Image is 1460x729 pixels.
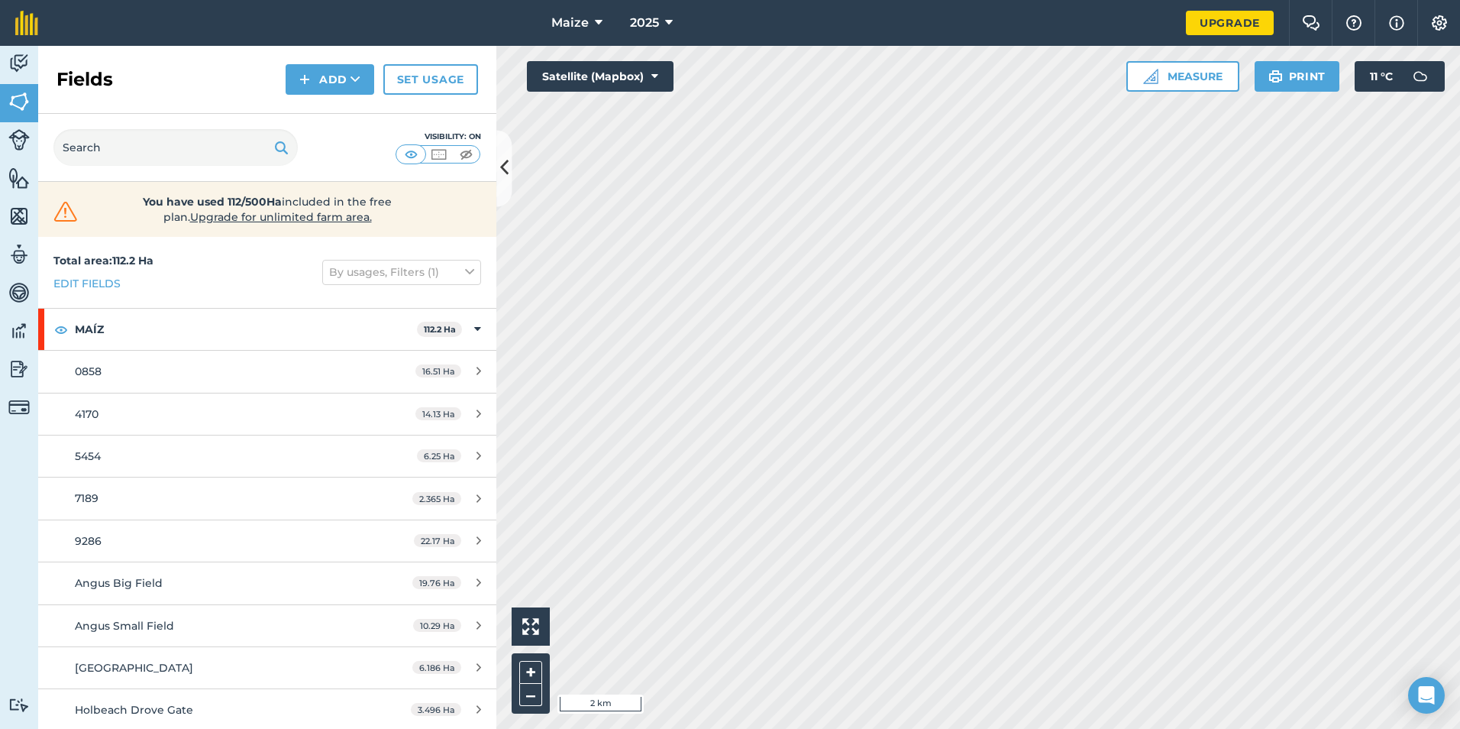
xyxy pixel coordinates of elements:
img: svg+xml;base64,PHN2ZyB4bWxucz0iaHR0cDovL3d3dy53My5vcmcvMjAwMC9zdmciIHdpZHRoPSI1NiIgaGVpZ2h0PSI2MC... [8,167,30,190]
img: svg+xml;base64,PHN2ZyB4bWxucz0iaHR0cDovL3d3dy53My5vcmcvMjAwMC9zdmciIHdpZHRoPSI1MCIgaGVpZ2h0PSI0MC... [457,147,476,162]
button: Satellite (Mapbox) [527,61,673,92]
img: svg+xml;base64,PD94bWwgdmVyc2lvbj0iMS4wIiBlbmNvZGluZz0idXRmLTgiPz4KPCEtLSBHZW5lcmF0b3I6IEFkb2JlIE... [8,397,30,418]
span: Angus Small Field [75,619,174,633]
img: svg+xml;base64,PHN2ZyB4bWxucz0iaHR0cDovL3d3dy53My5vcmcvMjAwMC9zdmciIHdpZHRoPSIxOSIgaGVpZ2h0PSIyNC... [274,138,289,157]
img: Two speech bubbles overlapping with the left bubble in the forefront [1302,15,1320,31]
img: A question mark icon [1345,15,1363,31]
button: 11 °C [1355,61,1445,92]
button: Add [286,64,374,95]
div: MAÍZ112.2 Ha [38,309,496,350]
a: 71892.365 Ha [38,478,496,519]
h2: Fields [57,67,113,92]
span: included in the free plan . [105,194,430,225]
span: 4170 [75,407,99,421]
span: 22.17 Ha [414,534,461,547]
span: 11 ° C [1370,61,1393,92]
a: 54546.25 Ha [38,436,496,477]
span: 10.29 Ha [413,619,461,632]
img: svg+xml;base64,PHN2ZyB4bWxucz0iaHR0cDovL3d3dy53My5vcmcvMjAwMC9zdmciIHdpZHRoPSIxNyIgaGVpZ2h0PSIxNy... [1389,14,1404,32]
span: Angus Big Field [75,576,163,590]
a: 085816.51 Ha [38,351,496,392]
a: 928622.17 Ha [38,520,496,562]
span: 5454 [75,449,101,463]
a: [GEOGRAPHIC_DATA]6.186 Ha [38,647,496,688]
img: svg+xml;base64,PHN2ZyB4bWxucz0iaHR0cDovL3d3dy53My5vcmcvMjAwMC9zdmciIHdpZHRoPSIxOSIgaGVpZ2h0PSIyNC... [1268,67,1283,86]
img: svg+xml;base64,PD94bWwgdmVyc2lvbj0iMS4wIiBlbmNvZGluZz0idXRmLTgiPz4KPCEtLSBHZW5lcmF0b3I6IEFkb2JlIE... [1405,61,1436,92]
img: svg+xml;base64,PHN2ZyB4bWxucz0iaHR0cDovL3d3dy53My5vcmcvMjAwMC9zdmciIHdpZHRoPSIzMiIgaGVpZ2h0PSIzMC... [50,200,81,223]
span: Holbeach Drove Gate [75,703,193,717]
strong: You have used 112/500Ha [143,195,282,209]
span: 2025 [630,14,659,32]
img: svg+xml;base64,PHN2ZyB4bWxucz0iaHR0cDovL3d3dy53My5vcmcvMjAwMC9zdmciIHdpZHRoPSI1MCIgaGVpZ2h0PSI0MC... [429,147,448,162]
img: A cog icon [1430,15,1449,31]
img: svg+xml;base64,PHN2ZyB4bWxucz0iaHR0cDovL3d3dy53My5vcmcvMjAwMC9zdmciIHdpZHRoPSI1MCIgaGVpZ2h0PSI0MC... [402,147,421,162]
div: Open Intercom Messenger [1408,677,1445,714]
span: Upgrade for unlimited farm area. [190,210,372,224]
img: Four arrows, one pointing top left, one top right, one bottom right and the last bottom left [522,618,539,635]
span: 14.13 Ha [415,407,461,420]
span: 0858 [75,364,102,378]
img: svg+xml;base64,PD94bWwgdmVyc2lvbj0iMS4wIiBlbmNvZGluZz0idXRmLTgiPz4KPCEtLSBHZW5lcmF0b3I6IEFkb2JlIE... [8,281,30,304]
span: 6.25 Ha [417,449,461,462]
span: 2.365 Ha [412,492,461,505]
img: svg+xml;base64,PD94bWwgdmVyc2lvbj0iMS4wIiBlbmNvZGluZz0idXRmLTgiPz4KPCEtLSBHZW5lcmF0b3I6IEFkb2JlIE... [8,319,30,342]
button: – [519,684,542,706]
span: 7189 [75,491,99,505]
a: Upgrade [1186,11,1274,35]
input: Search [53,129,298,166]
span: 9286 [75,534,102,548]
a: You have used 112/500Haincluded in the free plan.Upgrade for unlimited farm area. [50,194,484,225]
span: Maize [551,14,589,32]
img: svg+xml;base64,PD94bWwgdmVyc2lvbj0iMS4wIiBlbmNvZGluZz0idXRmLTgiPz4KPCEtLSBHZW5lcmF0b3I6IEFkb2JlIE... [8,243,30,266]
button: Print [1255,61,1340,92]
img: fieldmargin Logo [15,11,38,35]
span: 6.186 Ha [412,661,461,674]
div: Visibility: On [396,131,481,143]
button: + [519,661,542,684]
img: svg+xml;base64,PD94bWwgdmVyc2lvbj0iMS4wIiBlbmNvZGluZz0idXRmLTgiPz4KPCEtLSBHZW5lcmF0b3I6IEFkb2JlIE... [8,52,30,75]
strong: MAÍZ [75,309,417,350]
img: svg+xml;base64,PD94bWwgdmVyc2lvbj0iMS4wIiBlbmNvZGluZz0idXRmLTgiPz4KPCEtLSBHZW5lcmF0b3I6IEFkb2JlIE... [8,129,30,151]
button: Measure [1126,61,1239,92]
img: svg+xml;base64,PD94bWwgdmVyc2lvbj0iMS4wIiBlbmNvZGluZz0idXRmLTgiPz4KPCEtLSBHZW5lcmF0b3I6IEFkb2JlIE... [8,358,30,381]
a: Set usage [383,64,478,95]
strong: 112.2 Ha [424,324,456,335]
a: 417014.13 Ha [38,394,496,435]
button: By usages, Filters (1) [322,260,481,284]
a: Angus Big Field19.76 Ha [38,562,496,604]
span: 16.51 Ha [415,364,461,377]
span: [GEOGRAPHIC_DATA] [75,661,193,675]
strong: Total area : 112.2 Ha [53,254,153,267]
img: svg+xml;base64,PHN2ZyB4bWxucz0iaHR0cDovL3d3dy53My5vcmcvMjAwMC9zdmciIHdpZHRoPSIxNCIgaGVpZ2h0PSIyNC... [299,70,310,89]
span: 3.496 Ha [411,703,461,716]
a: Angus Small Field10.29 Ha [38,605,496,646]
img: svg+xml;base64,PD94bWwgdmVyc2lvbj0iMS4wIiBlbmNvZGluZz0idXRmLTgiPz4KPCEtLSBHZW5lcmF0b3I6IEFkb2JlIE... [8,698,30,712]
span: 19.76 Ha [412,576,461,589]
img: svg+xml;base64,PHN2ZyB4bWxucz0iaHR0cDovL3d3dy53My5vcmcvMjAwMC9zdmciIHdpZHRoPSI1NiIgaGVpZ2h0PSI2MC... [8,90,30,113]
img: Ruler icon [1143,69,1158,84]
img: svg+xml;base64,PHN2ZyB4bWxucz0iaHR0cDovL3d3dy53My5vcmcvMjAwMC9zdmciIHdpZHRoPSIxOCIgaGVpZ2h0PSIyNC... [54,320,68,339]
img: svg+xml;base64,PHN2ZyB4bWxucz0iaHR0cDovL3d3dy53My5vcmcvMjAwMC9zdmciIHdpZHRoPSI1NiIgaGVpZ2h0PSI2MC... [8,205,30,228]
a: Edit fields [53,275,121,292]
